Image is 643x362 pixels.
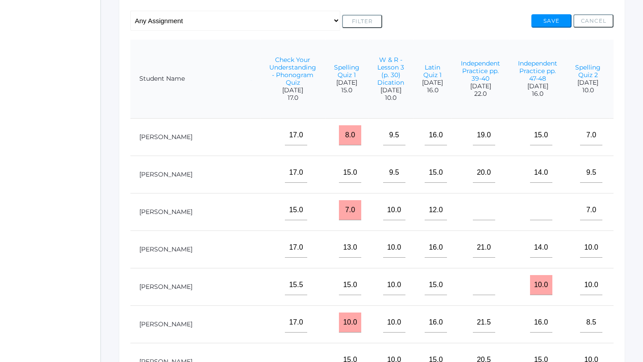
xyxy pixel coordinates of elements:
button: Filter [342,15,382,28]
a: [PERSON_NAME] [139,208,192,216]
span: 22.0 [461,90,500,98]
span: [DATE] [518,82,557,90]
button: Save [531,14,572,28]
span: 16.0 [422,86,443,94]
th: Student Name [130,40,251,119]
a: Independent Practice pp. 47-48 [518,59,557,82]
button: Cancel [573,14,614,28]
span: 10.0 [377,94,404,102]
span: 17.0 [269,94,316,102]
a: [PERSON_NAME] [139,245,192,253]
span: [DATE] [334,79,359,86]
a: [PERSON_NAME] [139,133,192,141]
span: [DATE] [269,86,316,94]
a: [PERSON_NAME] [139,170,192,178]
a: [PERSON_NAME] [139,320,192,328]
span: 15.0 [334,86,359,94]
span: [DATE] [575,79,601,86]
a: Spelling Quiz 2 [575,63,601,79]
span: 16.0 [518,90,557,98]
span: [DATE] [377,86,404,94]
a: W & R - Lesson 3 (p. 30) Dication [377,56,404,86]
a: [PERSON_NAME] [139,283,192,291]
span: 10.0 [575,86,601,94]
a: Independent Practice pp. 39-40 [461,59,500,82]
span: [DATE] [461,82,500,90]
span: [DATE] [422,79,443,86]
a: Latin Quiz 1 [423,63,442,79]
a: Check Your Understanding - Phonogram Quiz [269,56,316,86]
a: Spelling Quiz 1 [334,63,359,79]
